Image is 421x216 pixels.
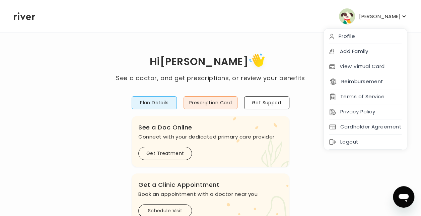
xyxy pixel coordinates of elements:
img: user avatar [339,8,355,24]
button: Plan Details [132,96,177,109]
h1: Hi [PERSON_NAME] [116,51,305,73]
div: Logout [324,134,407,150]
div: Cardholder Agreement [324,119,407,134]
p: See a doctor, and get prescriptions, or review your benefits [116,73,305,83]
p: Connect with your dedicated primary care provider [138,132,283,142]
p: Book an appointment with a doctor near you [138,190,283,199]
p: [PERSON_NAME] [359,12,401,21]
div: Terms of Service [324,89,407,104]
h3: See a Doc Online [138,123,283,132]
h3: Get a Clinic Appointment [138,180,283,190]
div: Privacy Policy [324,104,407,119]
div: Add Family [324,44,407,59]
button: user avatar[PERSON_NAME] [339,8,407,24]
button: Reimbursement [329,77,383,86]
button: Get Support [244,96,289,109]
iframe: Button to launch messaging window [393,186,414,208]
div: Profile [324,29,407,44]
button: Get Treatment [138,147,192,160]
button: Prescription Card [184,96,237,109]
div: View Virtual Card [324,59,407,74]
